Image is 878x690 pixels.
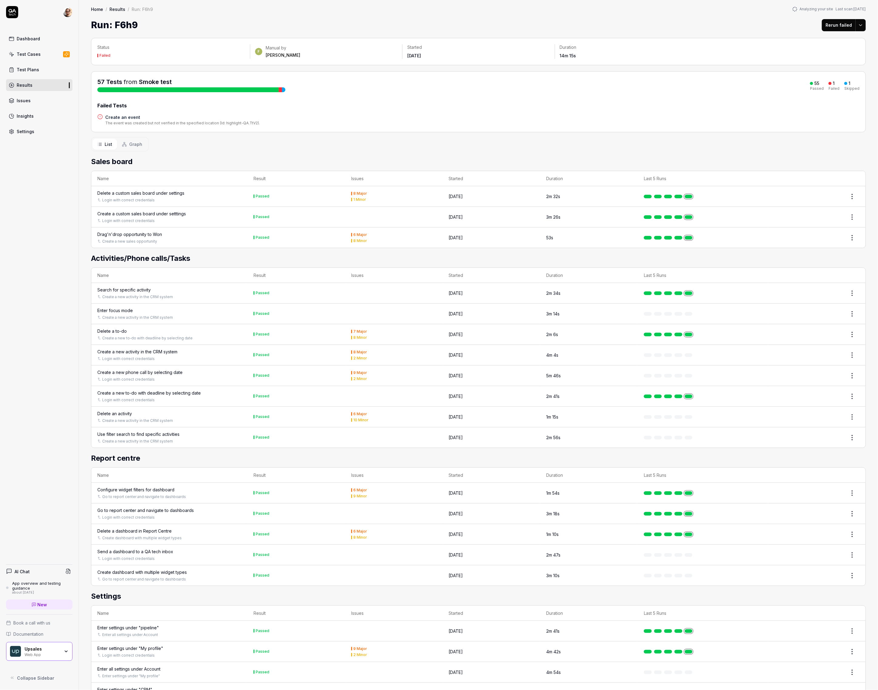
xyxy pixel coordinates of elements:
[97,78,122,86] span: 57 Tests
[97,431,180,437] div: Use filter search to find specific activities
[91,591,866,602] h2: Settings
[449,414,463,419] time: [DATE]
[844,87,859,90] div: Skipped
[102,653,155,658] a: Login with correct credentials
[353,350,367,354] div: 8 Major
[97,190,184,196] div: Delete a custom sales board under settings
[97,44,245,50] p: Status
[256,629,269,633] div: Passed
[546,352,558,358] time: 4m 4s
[443,171,540,186] th: Started
[17,66,39,73] div: Test Plans
[353,371,367,375] div: 9 Major
[256,574,269,577] div: Passed
[247,268,345,283] th: Result
[91,468,247,483] th: Name
[97,348,177,355] div: Create a new activity in the CRM system
[449,394,463,399] time: [DATE]
[266,52,301,58] div: [PERSON_NAME]
[247,468,345,483] th: Result
[15,568,30,575] h4: AI Chat
[256,553,269,557] div: Passed
[6,581,72,595] a: App overview and testing guidanceabout [DATE]
[6,79,72,91] a: Results
[97,369,241,375] a: Create a new phone call by selecting date
[106,6,107,12] div: /
[97,410,241,417] a: Delete an activity
[102,494,186,500] a: Go to report center and navigate to dashboards
[17,35,40,42] div: Dashboard
[6,64,72,76] a: Test Plans
[6,33,72,45] a: Dashboard
[546,311,560,316] time: 3m 14s
[97,307,241,314] a: Enter focus mode
[353,647,367,651] div: 9 Major
[6,110,72,122] a: Insights
[353,488,367,492] div: 6 Major
[849,81,850,86] div: 1
[13,620,50,626] span: Book a call with us
[353,536,367,539] div: 8 Minor
[546,435,560,440] time: 2m 56s
[256,374,269,377] div: Passed
[345,171,443,186] th: Issues
[97,486,174,493] div: Configure widget filters for dashboard
[256,194,269,198] div: Passed
[546,194,560,199] time: 2m 32s
[256,650,269,653] div: Passed
[407,53,421,58] time: [DATE]
[353,336,367,339] div: 8 Minor
[102,197,155,203] a: Login with correct credentials
[353,377,367,381] div: 2 Minor
[97,507,241,513] a: Go to report center and navigate to dashboards
[128,6,129,12] div: /
[102,218,155,224] a: Login with correct credentials
[546,552,560,557] time: 2m 47s
[449,435,463,440] time: [DATE]
[449,670,463,675] time: [DATE]
[256,512,269,515] div: Passed
[91,156,866,167] h2: Sales board
[638,268,768,283] th: Last 5 Runs
[256,332,269,336] div: Passed
[540,606,638,621] th: Duration
[102,356,155,362] a: Login with correct credentials
[546,511,560,516] time: 3m 18s
[546,332,558,337] time: 2m 6s
[17,82,32,88] div: Results
[102,673,160,679] a: Enter settings under "My profile"
[10,646,21,657] img: Upsales Logo
[97,410,132,417] div: Delete an activity
[449,649,463,654] time: [DATE]
[833,81,835,86] div: 1
[91,253,866,264] h2: Activities/Phone calls/Tasks
[97,348,241,355] a: Create a new activity in the CRM system
[256,215,269,219] div: Passed
[353,233,367,237] div: 6 Major
[97,210,241,217] a: Create a custom sales board under setttings
[38,601,47,608] span: New
[102,515,155,520] a: Login with correct credentials
[353,198,366,201] div: 1 Minor
[97,548,173,555] div: Send a dashboard to a QA tech inbox
[546,235,553,240] time: 53s
[97,507,194,513] div: Go to report center and navigate to dashboards
[449,628,463,634] time: [DATE]
[353,530,367,533] div: 6 Major
[6,48,72,60] a: Test Cases
[93,139,117,150] button: List
[443,268,540,283] th: Started
[63,7,72,17] img: 704fe57e-bae9-4a0d-8bcb-c4203d9f0bb2.jpeg
[449,373,463,378] time: [DATE]
[546,291,560,296] time: 2m 34s
[97,666,160,672] div: Enter all settings under Account
[638,468,768,483] th: Last 5 Runs
[17,97,31,104] div: Issues
[102,397,155,403] a: Login with correct credentials
[17,113,34,119] div: Insights
[353,330,367,333] div: 7 Major
[546,649,561,654] time: 4m 42s
[117,139,147,150] button: Graph
[443,468,540,483] th: Started
[102,294,173,300] a: Create a new activity in the CRM system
